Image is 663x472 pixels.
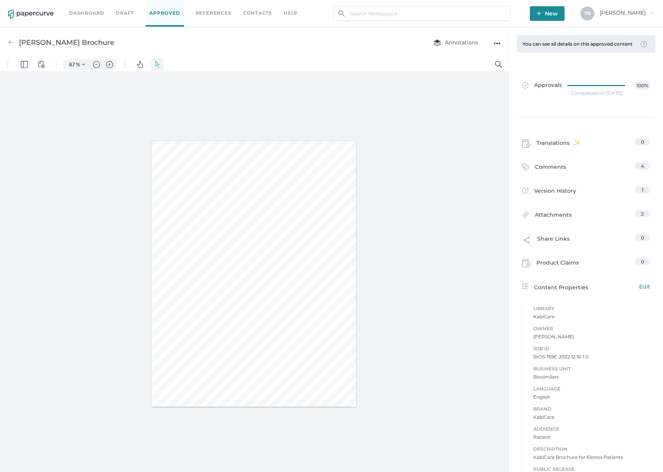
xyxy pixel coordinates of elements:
button: Zoom in [103,2,116,12]
span: Product Claims [536,258,579,270]
a: Content PropertiesEdit [522,282,650,292]
a: Draft [116,9,134,17]
i: arrow_right [649,10,655,15]
button: Zoom out [90,2,103,12]
img: claims-icon.71597b81.svg [522,139,531,148]
span: 1 [642,187,643,193]
span: Patient [533,433,650,441]
a: Translations0 [522,139,650,150]
span: Audience [533,425,650,433]
a: Attachments2 [522,211,650,222]
span: % [76,4,80,10]
img: content-properties-icon.34d20aed.svg [522,283,528,289]
span: Translations [536,139,580,150]
div: ●●● [494,38,501,49]
button: Zoom Controls [77,2,90,12]
span: Language [533,385,650,393]
a: Approvals100% [518,74,655,104]
span: BIOS-159E-2022.12.16-1.0 [533,353,650,361]
img: versions-icon.ee5af6b0.svg [522,187,528,195]
a: Product Claims0 [522,258,650,270]
span: Edit [639,282,650,291]
span: Approvals [522,81,562,90]
img: default-viewcontrols.svg [38,3,45,10]
span: Biosimilars [533,373,650,381]
button: Annotations [426,35,486,50]
img: default-leftsidepanel.svg [21,3,28,10]
img: attachments-icon.0dd0e375.svg [522,211,529,220]
img: comment-icon.4fbda5a2.svg [522,163,529,172]
span: 2 [641,211,644,217]
div: Content Properties [522,282,650,292]
img: chevron.svg [82,5,85,8]
span: [PERSON_NAME] [600,9,655,16]
img: plus-white.e19ec114.svg [537,11,541,15]
a: Contacts [243,9,272,17]
img: claims-icon.71597b81.svg [522,259,531,268]
img: tooltip-default.0a89c667.svg [641,41,647,47]
span: Version History [534,187,576,197]
span: T D [584,10,591,16]
span: KabiCare [533,313,650,321]
span: New [537,6,558,21]
span: Annotations [433,39,478,46]
span: [PERSON_NAME] [533,333,650,341]
button: View Controls [35,1,47,13]
a: Dashboard [69,9,104,17]
img: back-arrow-grey.72011ae3.svg [8,39,15,46]
span: English [533,393,650,401]
span: Library [533,304,650,313]
span: Share Links [537,234,570,249]
img: approved-grey.341b8de9.svg [522,82,528,88]
span: Owner [533,324,650,333]
button: New [530,6,565,21]
button: Search [492,1,505,13]
span: 0 [641,139,644,145]
a: Comments4 [522,163,650,175]
span: 0 [641,235,644,241]
span: Comments [535,163,566,175]
img: share-link-icon.af96a55c.svg [522,235,531,247]
input: Search Workspace [333,6,511,21]
span: 4 [641,163,644,169]
img: default-select.svg [154,3,161,10]
span: 0 [641,259,644,265]
span: Job ID [533,345,650,353]
a: References [196,9,232,17]
span: KabiCare Brochure for Elonox Patients [533,453,650,461]
img: default-plus.svg [106,3,113,10]
span: Brand [533,405,650,413]
img: papercurve-logo-colour.7244d18c.svg [8,10,54,19]
span: Business Unit [533,365,650,373]
span: 100% [635,81,650,90]
img: annotation-layers.cc6d0e6b.svg [433,39,441,46]
div: You can see all details on this approved content [523,41,637,47]
img: search.bf03fe8b.svg [338,10,345,17]
a: Version History1 [522,187,650,197]
div: [PERSON_NAME] Brochure [19,35,114,50]
div: help [284,9,298,17]
span: Description [533,445,650,453]
a: Share Links0 [522,234,650,249]
button: Select [151,1,163,13]
button: Pan [134,1,146,13]
img: default-pan.svg [137,3,144,10]
img: default-minus.svg [93,3,100,10]
input: Set zoom [65,3,76,10]
button: Panel [18,1,30,13]
span: Attachments [535,211,572,222]
img: default-magnifying-glass.svg [495,3,502,10]
span: KabiCare [533,413,650,421]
